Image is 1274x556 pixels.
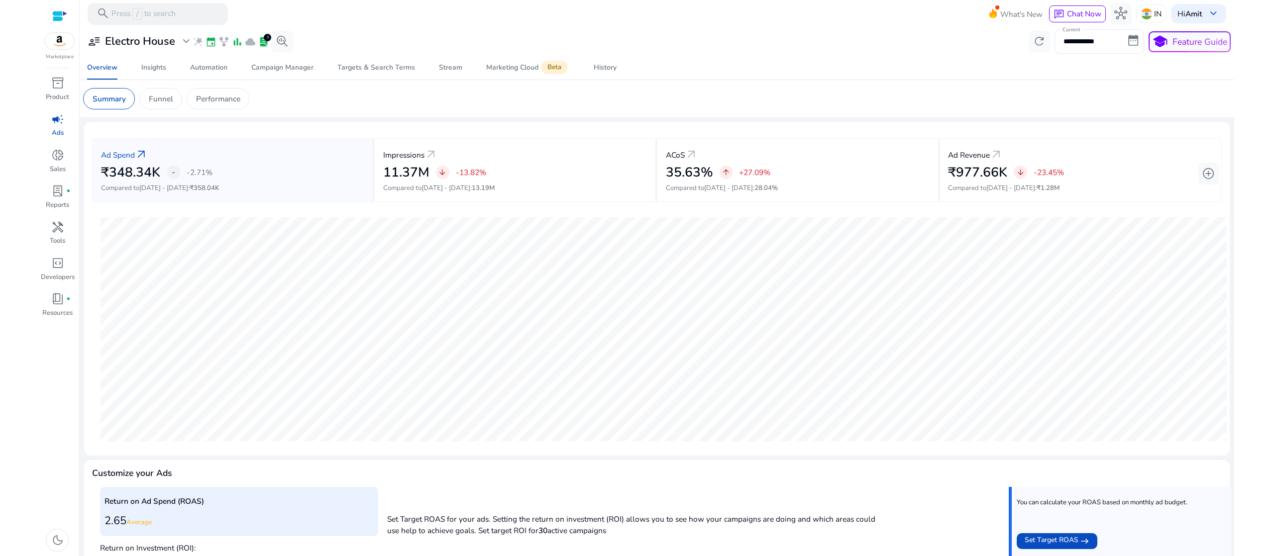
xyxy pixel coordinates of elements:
[425,148,437,161] a: arrow_outward
[40,218,75,254] a: handymanTools
[105,514,374,527] h3: 2.65
[105,495,374,507] p: Return on Ad Spend (ROAS)
[456,169,486,176] p: -13.82%
[187,169,212,176] p: -2.71%
[754,184,778,192] span: 28.04%
[1141,8,1152,19] img: in.svg
[1054,9,1064,20] span: chat
[41,273,75,282] p: Developers
[46,200,69,210] p: Reports
[149,93,173,104] p: Funnel
[111,8,176,20] p: Press to search
[42,308,73,318] p: Resources
[666,165,713,181] h2: 35.63%
[1034,169,1064,176] p: -23.45%
[1202,167,1215,180] span: add_circle
[46,93,69,102] p: Product
[685,148,698,161] span: arrow_outward
[1067,8,1101,19] span: Chat Now
[1207,7,1220,20] span: keyboard_arrow_down
[66,189,71,193] span: fiber_manual_record
[66,297,71,301] span: fiber_manual_record
[51,257,64,270] span: code_blocks
[1154,5,1162,22] p: IN
[271,31,293,53] button: search_insights
[206,36,216,47] span: event
[218,36,229,47] span: family_history
[990,148,1003,161] a: arrow_outward
[172,166,175,179] span: -
[105,35,175,48] h3: Electro House
[439,64,462,71] div: Stream
[196,93,240,104] p: Performance
[1049,5,1105,22] button: chatChat Now
[88,35,101,48] span: user_attributes
[704,184,753,192] span: [DATE] - [DATE]
[180,35,193,48] span: expand_more
[486,63,570,72] div: Marketing Cloud
[51,534,64,547] span: dark_mode
[666,149,685,161] p: ACoS
[100,540,379,554] p: Return on Investment (ROI):
[948,184,1212,193] p: Compared to :
[139,184,188,192] span: [DATE] - [DATE]
[337,64,415,71] div: Targets & Search Terms
[87,64,117,71] div: Overview
[666,184,929,193] p: Compared to :
[190,184,219,192] span: ₹358.04K
[50,236,65,246] p: Tools
[40,110,75,146] a: campaignAds
[97,7,109,20] span: search
[594,64,617,71] div: History
[948,165,1007,181] h2: ₹977.66K
[101,165,160,181] h2: ₹348.34K
[101,184,364,193] p: Compared to :
[1152,34,1168,50] span: school
[1017,498,1187,507] p: You can calculate your ROAS based on monthly ad budget.
[948,149,990,161] p: Ad Revenue
[1198,163,1220,185] button: add_circle
[251,64,314,71] div: Campaign Manager
[132,8,142,20] span: /
[46,53,74,61] p: Marketplace
[1110,3,1132,25] button: hub
[51,77,64,90] span: inventory_2
[722,168,731,177] span: arrow_upward
[1000,5,1043,23] span: What's New
[1177,10,1202,17] p: Hi
[232,36,243,47] span: bar_chart
[1149,31,1231,52] button: schoolFeature Guide
[258,36,269,47] span: lab_profile
[1025,535,1078,548] span: Set Target ROAS
[40,290,75,326] a: book_4fiber_manual_recordResources
[739,169,770,176] p: +27.09%
[51,113,64,126] span: campaign
[45,33,75,49] img: amazon.svg
[383,165,429,181] h2: 11.37M
[1033,35,1046,48] span: refresh
[40,147,75,183] a: donut_smallSales
[1114,7,1127,20] span: hub
[472,184,495,192] span: 13.19M
[1185,8,1202,19] b: Amit
[1037,184,1060,192] span: ₹1.28M
[51,221,64,234] span: handyman
[245,36,256,47] span: cloud
[51,185,64,197] span: lab_profile
[383,184,646,193] p: Compared to :
[92,468,172,478] h4: Customize your Ads
[1080,535,1089,548] mat-icon: east
[383,149,425,161] p: Impressions
[1029,31,1051,53] button: refresh
[1017,533,1097,549] button: Set Target ROAS
[50,165,66,175] p: Sales
[40,183,75,218] a: lab_profilefiber_manual_recordReports
[538,525,547,536] b: 30
[190,64,227,71] div: Automation
[141,64,166,71] div: Insights
[193,36,204,47] span: wand_stars
[52,128,64,138] p: Ads
[387,508,877,536] p: Set Target ROAS for your ads. Setting the return on investment (ROI) allows you to see how your c...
